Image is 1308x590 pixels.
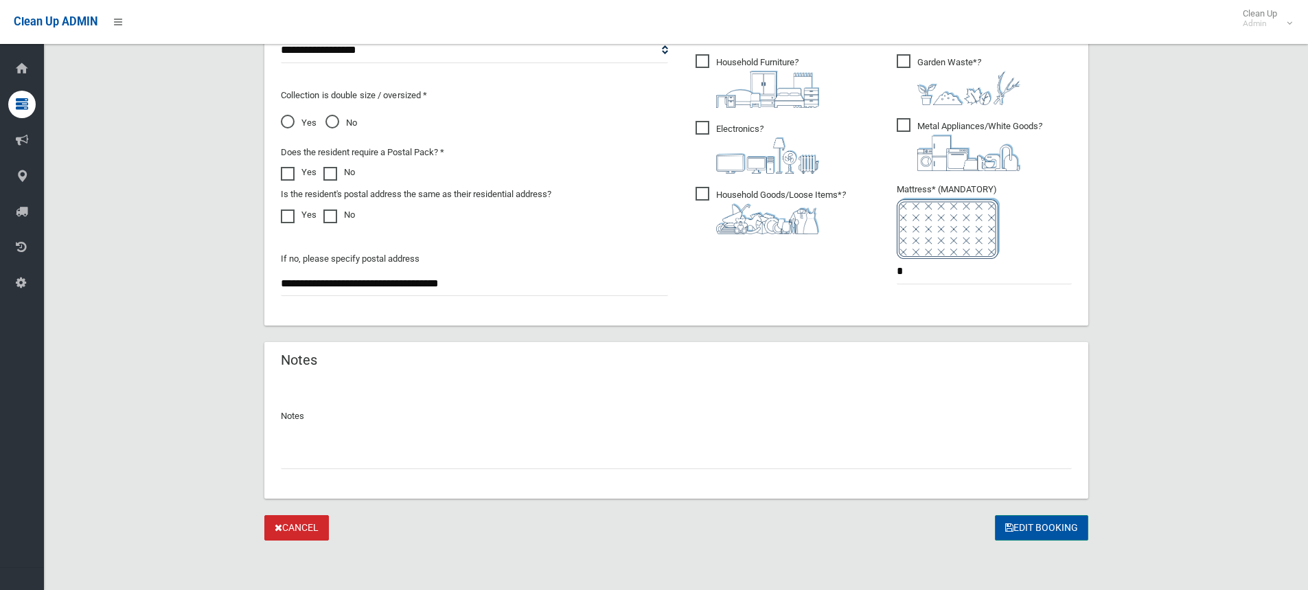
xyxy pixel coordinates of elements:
button: Edit Booking [995,515,1088,541]
img: aa9efdbe659d29b613fca23ba79d85cb.png [716,71,819,108]
span: Metal Appliances/White Goods [897,118,1042,171]
span: Mattress* (MANDATORY) [897,184,1072,259]
label: No [323,207,355,223]
p: Collection is double size / oversized * [281,87,668,104]
header: Notes [264,347,334,374]
span: Household Goods/Loose Items* [696,187,846,234]
label: If no, please specify postal address [281,251,420,267]
i: ? [917,121,1042,171]
label: Yes [281,207,317,223]
small: Admin [1243,19,1277,29]
i: ? [716,124,819,174]
label: Does the resident require a Postal Pack? * [281,144,444,161]
label: No [323,164,355,181]
label: Yes [281,164,317,181]
span: Clean Up ADMIN [14,15,97,28]
span: Household Furniture [696,54,819,108]
label: Is the resident's postal address the same as their residential address? [281,186,551,203]
i: ? [716,57,819,108]
span: Garden Waste* [897,54,1020,105]
img: 394712a680b73dbc3d2a6a3a7ffe5a07.png [716,137,819,174]
img: b13cc3517677393f34c0a387616ef184.png [716,203,819,234]
img: 4fd8a5c772b2c999c83690221e5242e0.png [917,71,1020,105]
a: Cancel [264,515,329,541]
p: Notes [281,408,1072,424]
span: Clean Up [1236,8,1291,29]
span: Yes [281,115,317,131]
i: ? [716,190,846,234]
span: No [325,115,357,131]
span: Electronics [696,121,819,174]
i: ? [917,57,1020,105]
img: e7408bece873d2c1783593a074e5cb2f.png [897,198,1000,259]
img: 36c1b0289cb1767239cdd3de9e694f19.png [917,135,1020,171]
